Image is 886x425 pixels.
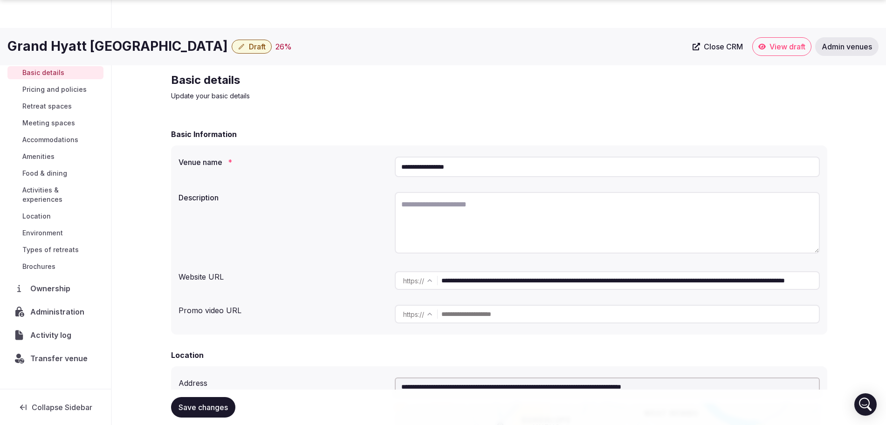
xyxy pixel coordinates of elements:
span: Save changes [179,403,228,412]
span: Close CRM [704,42,743,51]
span: Draft [249,42,266,51]
a: Location [7,210,103,223]
div: Open Intercom Messenger [854,393,877,416]
a: Environment [7,226,103,240]
a: Admin venues [815,37,879,56]
div: Website URL [179,267,387,282]
span: Brochures [22,262,55,271]
a: Basic details [7,66,103,79]
a: Administration [7,302,103,322]
p: Update your basic details [171,91,484,101]
a: Brochures [7,260,103,273]
h2: Location [171,350,204,361]
span: Accommodations [22,135,78,144]
button: Draft [232,40,272,54]
span: Amenities [22,152,55,161]
button: Transfer venue [7,349,103,368]
span: Ownership [30,283,74,294]
span: Environment [22,228,63,238]
div: 26 % [275,41,292,52]
a: Food & dining [7,167,103,180]
span: Meeting spaces [22,118,75,128]
a: Retreat spaces [7,100,103,113]
span: Admin venues [822,42,872,51]
h1: Grand Hyatt [GEOGRAPHIC_DATA] [7,37,228,55]
a: Amenities [7,150,103,163]
span: Food & dining [22,169,67,178]
a: Activity log [7,325,103,345]
span: Retreat spaces [22,102,72,111]
a: Activities & experiences [7,184,103,206]
a: View draft [752,37,811,56]
span: Activities & experiences [22,185,100,204]
span: Basic details [22,68,64,77]
button: 26% [275,41,292,52]
button: Save changes [171,397,235,418]
label: Venue name [179,158,387,166]
span: Location [22,212,51,221]
h2: Basic details [171,73,484,88]
a: Meeting spaces [7,117,103,130]
div: Promo video URL [179,301,387,316]
span: Types of retreats [22,245,79,254]
span: Transfer venue [30,353,88,364]
div: Address [179,374,387,389]
span: View draft [769,42,805,51]
span: Administration [30,306,88,317]
h2: Basic Information [171,129,237,140]
span: Collapse Sidebar [32,403,92,412]
a: Pricing and policies [7,83,103,96]
button: Collapse Sidebar [7,397,103,418]
a: Types of retreats [7,243,103,256]
span: Pricing and policies [22,85,87,94]
a: Close CRM [687,37,749,56]
a: Ownership [7,279,103,298]
span: Activity log [30,329,75,341]
a: Accommodations [7,133,103,146]
label: Description [179,194,387,201]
